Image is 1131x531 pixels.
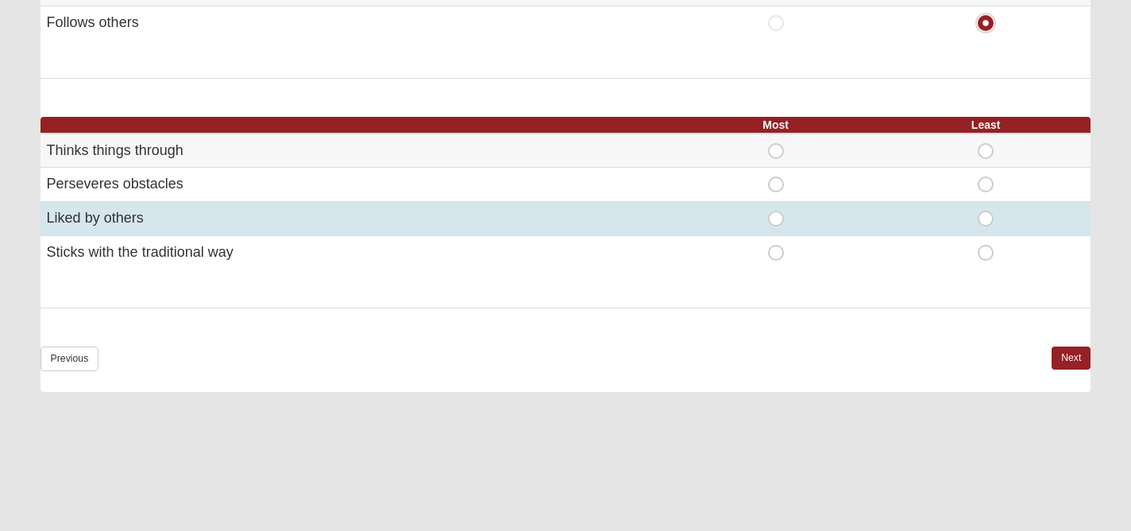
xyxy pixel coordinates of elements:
[41,202,671,236] td: Liked by others
[41,6,671,40] td: Follows others
[41,134,671,168] td: Thinks things through
[1052,347,1090,370] a: Next
[670,117,881,134] th: Most
[41,347,99,371] a: Previous
[881,117,1091,134] th: Least
[41,235,671,269] td: Sticks with the traditional way
[41,168,671,202] td: Perseveres obstacles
